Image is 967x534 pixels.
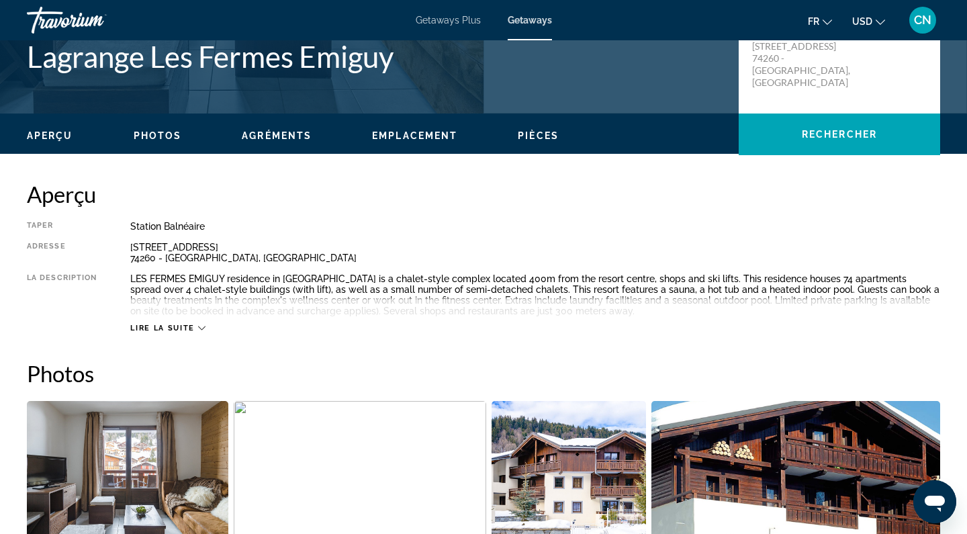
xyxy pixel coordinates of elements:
div: Taper [27,221,97,232]
button: Photos [134,130,182,142]
a: Travorium [27,3,161,38]
a: Getaways [508,15,552,26]
span: Emplacement [372,130,457,141]
button: Lire la suite [130,323,205,333]
span: Lire la suite [130,324,194,332]
span: USD [852,16,872,27]
div: La description [27,273,97,316]
span: fr [808,16,819,27]
span: Rechercher [802,129,877,140]
h2: Photos [27,360,940,387]
button: User Menu [905,6,940,34]
button: Aperçu [27,130,73,142]
span: Pièces [518,130,559,141]
iframe: Bouton de lancement de la fenêtre de messagerie [913,480,956,523]
h1: Lagrange Les Fermes Emiguy [27,39,725,74]
button: Change language [808,11,832,31]
div: Adresse [27,242,97,263]
a: Getaways Plus [416,15,481,26]
div: LES FERMES EMIGUY residence in [GEOGRAPHIC_DATA] is a chalet-style complex located 400m from the ... [130,273,940,316]
p: [STREET_ADDRESS] 74260 - [GEOGRAPHIC_DATA], [GEOGRAPHIC_DATA] [752,40,860,89]
button: Agréments [242,130,312,142]
div: Station balnéaire [130,221,940,232]
span: CN [914,13,931,27]
span: Aperçu [27,130,73,141]
button: Emplacement [372,130,457,142]
h2: Aperçu [27,181,940,208]
span: Agréments [242,130,312,141]
button: Rechercher [739,114,940,155]
span: Photos [134,130,182,141]
button: Pièces [518,130,559,142]
button: Change currency [852,11,885,31]
div: [STREET_ADDRESS] 74260 - [GEOGRAPHIC_DATA], [GEOGRAPHIC_DATA] [130,242,940,263]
